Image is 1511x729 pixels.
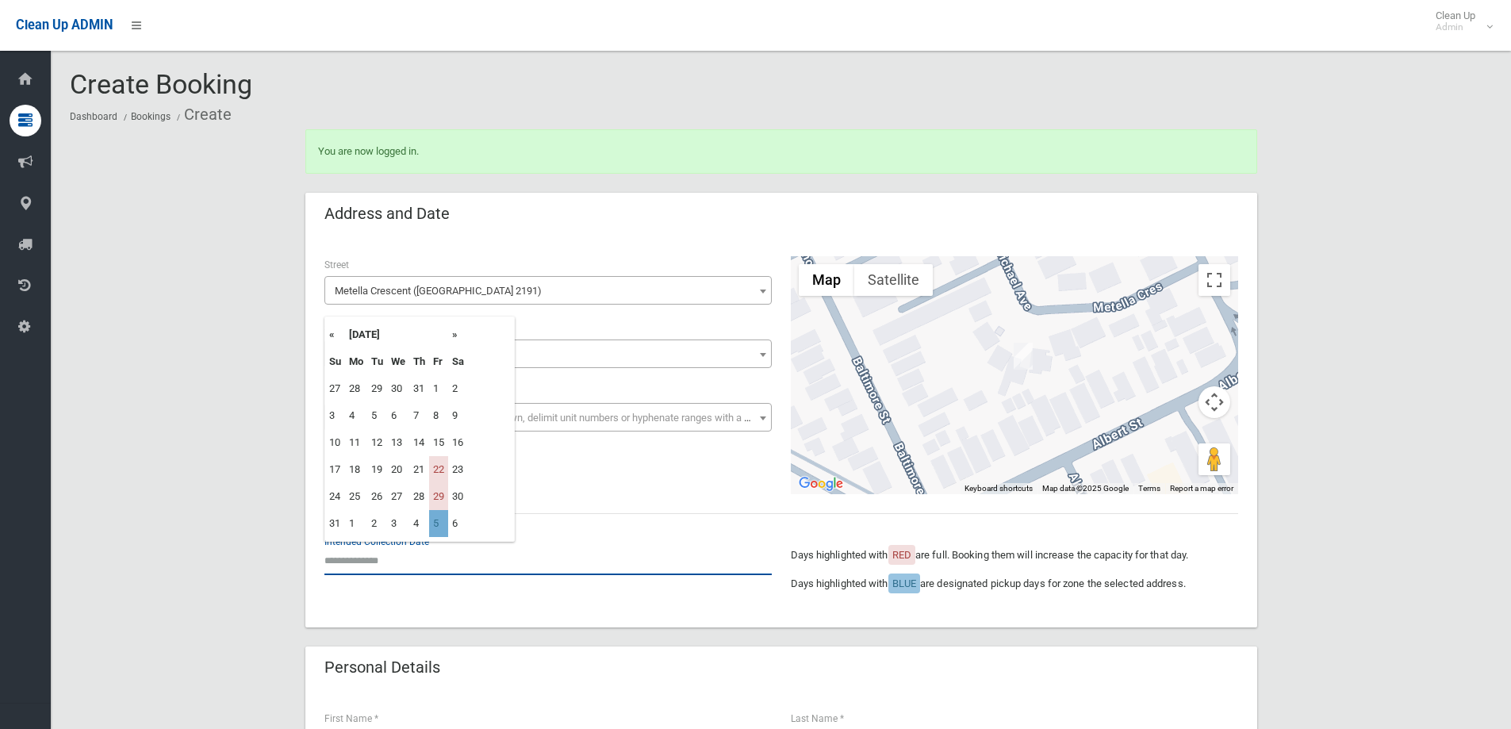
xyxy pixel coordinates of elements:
[1198,264,1230,296] button: Toggle fullscreen view
[429,510,448,537] td: 5
[70,111,117,122] a: Dashboard
[387,348,409,375] th: We
[305,652,459,683] header: Personal Details
[324,276,772,305] span: Metella Crescent (BELFIELD 2191)
[325,456,345,483] td: 17
[1170,484,1233,493] a: Report a map error
[305,198,469,229] header: Address and Date
[429,375,448,402] td: 1
[1428,10,1491,33] span: Clean Up
[791,574,1238,593] p: Days highlighted with are designated pickup days for zone the selected address.
[448,348,468,375] th: Sa
[448,375,468,402] td: 2
[367,456,387,483] td: 19
[409,348,429,375] th: Th
[345,375,367,402] td: 28
[1138,484,1160,493] a: Terms
[799,264,854,296] button: Show street map
[345,429,367,456] td: 11
[1198,443,1230,475] button: Drag Pegman onto the map to open Street View
[892,577,916,589] span: BLUE
[791,546,1238,565] p: Days highlighted with are full. Booking them will increase the capacity for that day.
[345,483,367,510] td: 25
[795,474,847,494] a: Open this area in Google Maps (opens a new window)
[367,402,387,429] td: 5
[448,483,468,510] td: 30
[305,129,1257,174] div: You are now logged in.
[448,402,468,429] td: 9
[387,375,409,402] td: 30
[367,348,387,375] th: Tu
[892,549,911,561] span: RED
[448,321,468,348] th: »
[409,510,429,537] td: 4
[345,321,448,348] th: [DATE]
[1042,484,1129,493] span: Map data ©2025 Google
[367,429,387,456] td: 12
[429,429,448,456] td: 15
[965,483,1033,494] button: Keyboard shortcuts
[409,429,429,456] td: 14
[335,412,778,424] span: Select the unit number from the dropdown, delimit unit numbers or hyphenate ranges with a comma
[387,510,409,537] td: 3
[1198,386,1230,418] button: Map camera controls
[854,264,933,296] button: Show satellite imagery
[1014,343,1033,370] div: 10 Metella Crescent, BELFIELD NSW 2191
[131,111,171,122] a: Bookings
[345,402,367,429] td: 4
[387,483,409,510] td: 27
[429,483,448,510] td: 29
[325,429,345,456] td: 10
[429,456,448,483] td: 22
[409,375,429,402] td: 31
[70,68,252,100] span: Create Booking
[429,348,448,375] th: Fr
[387,429,409,456] td: 13
[325,402,345,429] td: 3
[795,474,847,494] img: Google
[325,483,345,510] td: 24
[325,348,345,375] th: Su
[367,375,387,402] td: 29
[345,510,367,537] td: 1
[387,456,409,483] td: 20
[345,456,367,483] td: 18
[325,375,345,402] td: 27
[173,100,232,129] li: Create
[328,280,768,302] span: Metella Crescent (BELFIELD 2191)
[1436,21,1475,33] small: Admin
[325,510,345,537] td: 31
[324,340,772,368] span: 10
[325,321,345,348] th: «
[367,483,387,510] td: 26
[16,17,113,33] span: Clean Up ADMIN
[367,510,387,537] td: 2
[409,483,429,510] td: 28
[328,343,768,366] span: 10
[387,402,409,429] td: 6
[409,402,429,429] td: 7
[448,429,468,456] td: 16
[429,402,448,429] td: 8
[409,456,429,483] td: 21
[448,456,468,483] td: 23
[345,348,367,375] th: Mo
[448,510,468,537] td: 6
